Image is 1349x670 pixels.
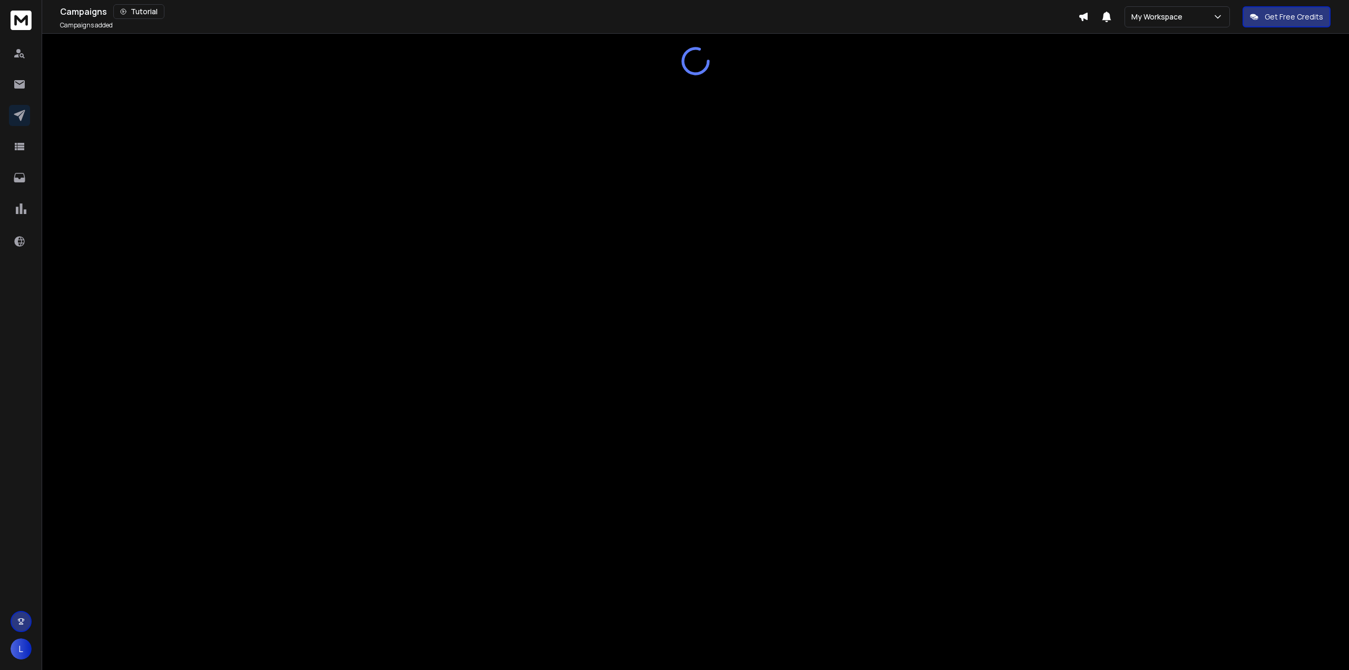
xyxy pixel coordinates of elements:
p: Campaigns added [60,21,113,30]
button: Get Free Credits [1243,6,1331,27]
button: L [11,638,32,659]
div: Campaigns [60,4,1078,19]
p: My Workspace [1131,12,1187,22]
button: Tutorial [113,4,164,19]
p: Get Free Credits [1265,12,1323,22]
